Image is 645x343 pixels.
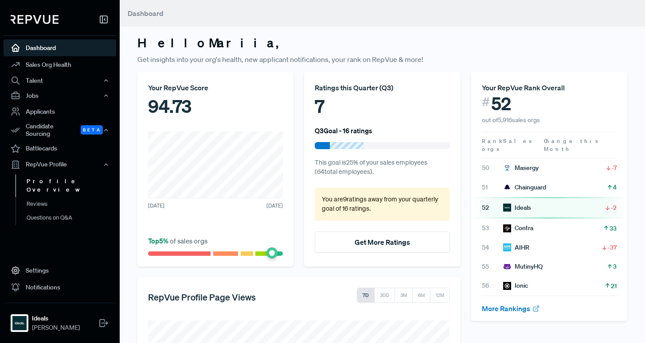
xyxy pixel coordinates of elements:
div: Contra [503,224,533,233]
button: 30D [374,288,395,303]
span: Change this Month [544,137,600,153]
span: 21 [611,281,617,290]
a: More Rankings [482,304,540,313]
span: 50 [482,163,503,173]
img: MutinyHQ [503,263,511,271]
div: AIHR [503,243,529,252]
span: [PERSON_NAME] [32,323,80,332]
button: RepVue Profile [4,157,116,172]
div: Chainguard [503,183,546,192]
span: 56 [482,281,503,290]
img: AIHR [503,243,511,251]
span: Sales orgs [482,137,533,153]
span: Top 5 % [148,236,170,245]
h6: Q3 Goal - 16 ratings [315,127,372,135]
button: Talent [4,73,116,88]
span: 52 [482,203,503,212]
a: Battlecards [4,140,116,157]
span: Rank [482,137,503,145]
div: Ratings this Quarter ( Q3 ) [315,82,450,93]
span: Your RepVue Rank Overall [482,83,565,92]
span: 54 [482,243,503,252]
a: Settings [4,262,116,279]
img: Masergy [503,164,511,172]
button: 12M [430,288,450,303]
p: Get insights into your org's health, new applicant notifications, your rank on RepVue & more! [137,54,627,65]
button: 3M [395,288,413,303]
img: Chainguard [503,183,511,191]
span: Dashboard [128,9,164,18]
div: 7 [315,93,450,119]
span: 55 [482,262,503,271]
div: Masergy [503,163,539,173]
img: RepVue [11,15,59,24]
div: Your RepVue Score [148,82,283,93]
div: 94.73 [148,93,283,119]
div: Candidate Sourcing [4,120,116,140]
button: 7D [357,288,375,303]
h5: RepVue Profile Page Views [148,292,256,302]
span: -2 [611,203,617,212]
img: Ionic [503,282,511,290]
span: # [482,93,490,111]
img: Contra [503,224,511,232]
img: Ideals [503,204,511,212]
div: Ideals [503,203,531,212]
a: Questions on Q&A [16,211,128,225]
a: Dashboard [4,39,116,56]
a: Sales Org Health [4,56,116,73]
span: [DATE] [266,202,283,210]
a: IdealsIdeals[PERSON_NAME] [4,303,116,336]
span: out of 5,916 sales orgs [482,116,540,124]
button: Candidate Sourcing Beta [4,120,116,140]
span: 4 [613,183,617,192]
a: Reviews [16,197,128,211]
img: Ideals [12,316,27,330]
div: MutinyHQ [503,262,543,271]
strong: Ideals [32,314,80,323]
a: Applicants [4,103,116,120]
span: of sales orgs [148,236,207,245]
a: Profile Overview [16,174,128,197]
button: 6M [412,288,430,303]
span: -37 [608,243,617,252]
span: Beta [81,125,103,135]
span: 52 [491,93,511,114]
h3: Hello Mariia , [137,35,627,50]
a: Notifications [4,279,116,296]
span: 33 [610,224,617,233]
span: -7 [612,163,617,172]
div: Ionic [503,281,528,290]
button: Jobs [4,88,116,103]
span: [DATE] [148,202,164,210]
p: This goal is 25 % of your sales employees ( 64 total employees). [315,158,450,177]
span: 51 [482,183,503,192]
p: You are 9 ratings away from your quarterly goal of 16 ratings . [322,195,442,214]
span: 53 [482,224,503,233]
span: 3 [613,262,617,271]
button: Get More Ratings [315,231,450,253]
